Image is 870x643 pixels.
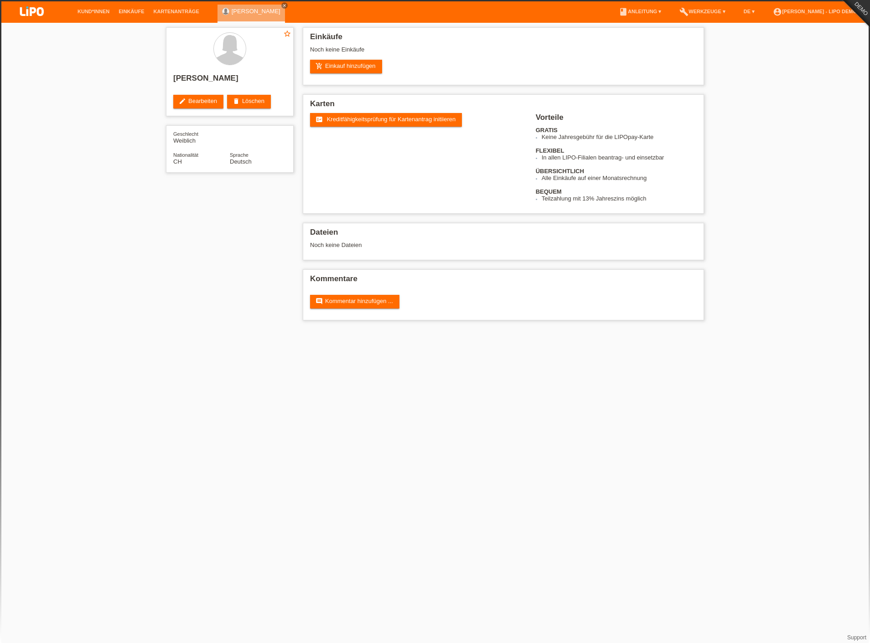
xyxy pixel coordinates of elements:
span: Schweiz [173,158,182,165]
a: buildWerkzeuge ▾ [675,9,730,14]
a: LIPO pay [9,19,55,26]
span: Nationalität [173,152,198,158]
li: Alle Einkäufe auf einer Monatsrechnung [542,175,697,181]
a: Kartenanträge [149,9,204,14]
li: Teilzahlung mit 13% Jahreszins möglich [542,195,697,202]
span: Sprache [230,152,249,158]
a: close [281,2,288,9]
h2: Kommentare [310,274,697,288]
i: comment [316,298,323,305]
a: editBearbeiten [173,95,223,108]
i: book [619,7,628,16]
a: Support [847,634,866,641]
h2: [PERSON_NAME] [173,74,286,87]
a: Kund*innen [73,9,114,14]
div: Weiblich [173,130,230,144]
span: Deutsch [230,158,252,165]
a: [PERSON_NAME] [232,8,280,15]
i: edit [179,98,186,105]
h2: Einkäufe [310,32,697,46]
i: account_circle [773,7,782,16]
a: deleteLöschen [227,95,271,108]
a: Einkäufe [114,9,149,14]
li: Keine Jahresgebühr für die LIPOpay-Karte [542,134,697,140]
b: ÜBERSICHTLICH [536,168,584,175]
a: bookAnleitung ▾ [614,9,666,14]
div: Noch keine Dateien [310,242,589,248]
a: fact_check Kreditfähigkeitsprüfung für Kartenantrag initiieren [310,113,462,127]
i: fact_check [316,116,323,123]
div: Noch keine Einkäufe [310,46,697,60]
a: star_border [283,30,291,39]
i: add_shopping_cart [316,62,323,70]
span: Geschlecht [173,131,198,137]
a: add_shopping_cartEinkauf hinzufügen [310,60,382,73]
a: DE ▾ [739,9,759,14]
i: delete [233,98,240,105]
a: commentKommentar hinzufügen ... [310,295,399,309]
h2: Dateien [310,228,697,242]
li: In allen LIPO-Filialen beantrag- und einsetzbar [542,154,697,161]
b: GRATIS [536,127,558,134]
span: Kreditfähigkeitsprüfung für Kartenantrag initiieren [327,116,456,123]
i: star_border [283,30,291,38]
i: close [282,3,287,8]
b: BEQUEM [536,188,562,195]
h2: Vorteile [536,113,697,127]
h2: Karten [310,99,697,113]
b: FLEXIBEL [536,147,564,154]
i: build [679,7,689,16]
a: account_circle[PERSON_NAME] - LIPO Demo ▾ [768,9,865,14]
